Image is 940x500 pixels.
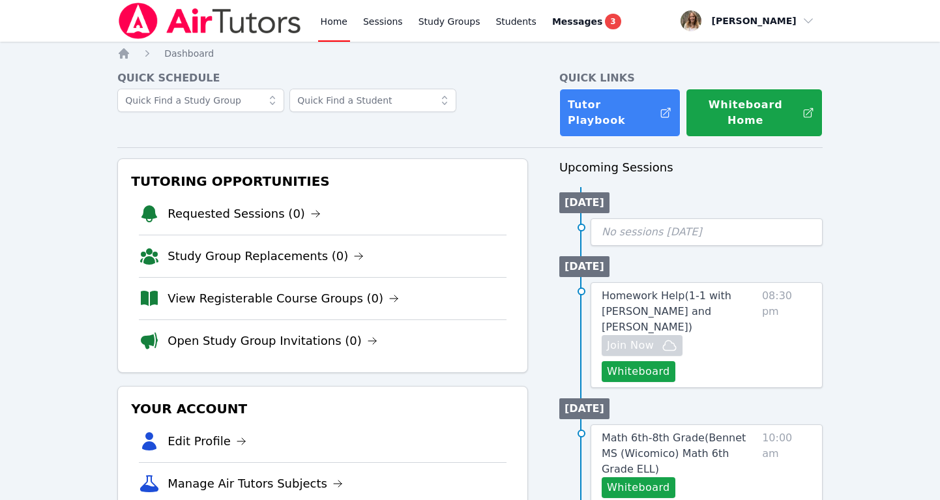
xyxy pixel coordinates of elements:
a: Requested Sessions (0) [168,205,321,223]
h3: Tutoring Opportunities [128,169,517,193]
button: Join Now [602,335,683,356]
li: [DATE] [559,256,610,277]
h4: Quick Links [559,70,823,86]
h4: Quick Schedule [117,70,528,86]
span: Homework Help ( 1-1 with [PERSON_NAME] and [PERSON_NAME] ) [602,289,731,333]
img: Air Tutors [117,3,302,39]
h3: Your Account [128,397,517,420]
nav: Breadcrumb [117,47,823,60]
span: 3 [605,14,621,29]
a: Homework Help(1-1 with [PERSON_NAME] and [PERSON_NAME]) [602,288,757,335]
span: Messages [552,15,602,28]
a: View Registerable Course Groups (0) [168,289,399,308]
a: Edit Profile [168,432,246,450]
li: [DATE] [559,398,610,419]
span: Join Now [607,338,654,353]
span: 10:00 am [762,430,812,498]
input: Quick Find a Student [289,89,456,112]
a: Tutor Playbook [559,89,681,137]
span: No sessions [DATE] [602,226,702,238]
span: Dashboard [164,48,214,59]
button: Whiteboard Home [686,89,823,137]
span: 08:30 pm [762,288,812,382]
button: Whiteboard [602,477,675,498]
input: Quick Find a Study Group [117,89,284,112]
li: [DATE] [559,192,610,213]
a: Open Study Group Invitations (0) [168,332,377,350]
span: Math 6th-8th Grade ( Bennet MS (Wicomico) Math 6th Grade ELL ) [602,432,746,475]
a: Dashboard [164,47,214,60]
h3: Upcoming Sessions [559,158,823,177]
a: Study Group Replacements (0) [168,247,364,265]
button: Whiteboard [602,361,675,382]
a: Manage Air Tutors Subjects [168,475,343,493]
a: Math 6th-8th Grade(Bennet MS (Wicomico) Math 6th Grade ELL) [602,430,757,477]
